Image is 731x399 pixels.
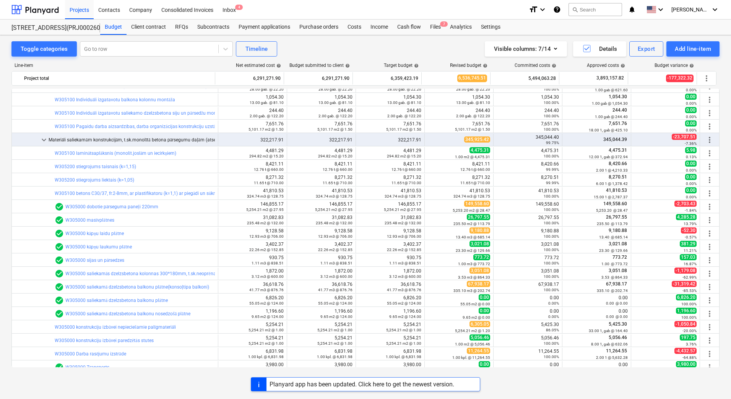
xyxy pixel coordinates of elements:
[612,107,628,113] span: 244.40
[290,228,353,239] div: 9,128.58
[387,248,421,252] small: 22.26 m2 @ 152.85
[497,121,559,132] div: 7,651.76
[684,222,697,226] small: 13.79%
[497,108,559,118] div: 244.40
[290,242,353,252] div: 3,402.37
[596,168,628,172] small: 2.00 1 @ 4,210.33
[638,44,655,54] div: Export
[65,365,109,370] a: W305000 Transports
[608,174,628,180] span: 8,270.51
[359,121,421,132] div: 7,651.76
[684,248,697,253] small: 11.21%
[546,167,559,172] small: 99.99%
[55,242,64,251] span: Line-item has 2 RFQs
[666,75,694,82] span: -177,322.32
[608,161,628,166] span: 8,420.66
[456,101,490,105] small: 13.00 gab. @ 81.10
[587,63,625,68] div: Approved costs
[497,94,559,105] div: 1,054.30
[235,5,243,10] span: 4
[705,189,714,198] span: More actions
[254,181,284,185] small: 11.65 t @ 710.00
[685,235,697,239] small: -0.57%
[497,175,559,185] div: 8,270.51
[343,19,366,35] a: Costs
[250,101,284,105] small: 13.00 gab. @ 81.10
[544,114,559,118] small: 100.00%
[608,94,628,99] span: 1,054.30
[221,215,284,225] div: 31,082.83
[221,137,284,143] div: 322,217.91
[455,127,490,131] small: 5,101.17 m2 @ 1.50
[49,134,215,146] div: Materiāli saliekamām konstrukcijām, t.sk.monolītā betona pārsegumu daļām (atsevišķi pērkamie)
[608,148,628,153] span: 4,475.31
[65,217,114,223] a: W305000 masīvplātnes
[681,227,697,234] span: -52.30
[11,63,216,68] div: Line-item
[55,351,126,357] a: W305000 Darba rasējumu izstrāde
[249,234,284,238] small: 12.93 m3 @ 706.00
[605,214,628,220] span: 26,797.55
[656,5,665,14] i: keyboard_arrow_down
[705,256,714,265] span: More actions
[295,19,343,35] div: Purchase orders
[497,228,559,239] div: 9,180.88
[608,241,628,247] span: 3,021.08
[705,242,714,251] span: More actions
[529,5,538,14] i: format_size
[473,254,490,260] span: 773.72
[65,298,168,303] a: W305000 saliekamā dzelzsbetona balkonu plātne
[55,324,176,330] a: W305000 konstrukciju izbūvei nepieciešamie palīgmateriāli
[323,181,353,185] small: 11.65 t @ 710.00
[359,215,421,225] div: 31,082.83
[628,5,636,14] i: notifications
[599,248,628,253] small: 23.30 @ 129.66
[467,214,490,220] span: 26,797.55
[594,195,628,199] small: 15.00 1 @ 2,787.37
[596,75,625,81] span: 3,893,157.82
[55,229,64,238] span: Line-item has 2 RFQs
[290,215,353,225] div: 31,082.83
[456,114,490,118] small: 2.00 gab. @ 122.20
[612,255,628,260] span: 773.72
[249,127,284,131] small: 5,101.17 m2 @ 1.50
[221,188,284,199] div: 41,810.53
[685,161,697,167] span: 0.00
[65,284,209,290] a: W305000 saliekamā dzelzsbetona balkonu plātne(konsoļtipa balkoni)
[55,177,134,183] a: W305200 stiegrojums liektais (k=1,05)
[393,19,426,35] a: Cash flow
[100,19,127,35] a: Budget
[686,88,697,92] small: 0.00%
[171,19,193,35] div: RFQs
[619,63,625,68] span: help
[705,349,714,358] span: More actions
[55,338,154,343] a: W305000 konstrukciju izbūvei paredzētās stutes
[476,19,505,35] div: Settings
[359,201,421,212] div: 146,855.17
[221,242,284,252] div: 3,402.37
[426,19,445,35] div: Files
[236,41,277,57] button: Timeline
[55,110,225,116] a: W305100 Individuāli izgatavotu saliekamo dzelzsbetona siju un pārsedžu montāža
[428,188,490,199] div: 41,810.53
[356,72,418,84] div: 6,359,423.19
[596,182,628,186] small: 6.00 1 @ 1,378.42
[676,214,697,220] span: 4,285.28
[193,19,234,35] a: Subcontracts
[460,167,490,172] small: 12.76 t @ 660.00
[359,148,421,159] div: 4,481.29
[705,135,714,144] span: More actions
[440,21,448,27] span: 7
[550,63,556,68] span: help
[666,41,720,57] button: Add line-item
[127,19,171,35] div: Client contract
[359,161,421,172] div: 8,421.11
[705,296,714,305] span: More actions
[629,41,664,57] button: Export
[674,201,697,207] span: -2,703.43
[693,362,731,399] iframe: Chat Widget
[515,63,556,68] div: Committed costs
[247,194,284,198] small: 324.74 m3 @ 128.75
[705,122,714,131] span: More actions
